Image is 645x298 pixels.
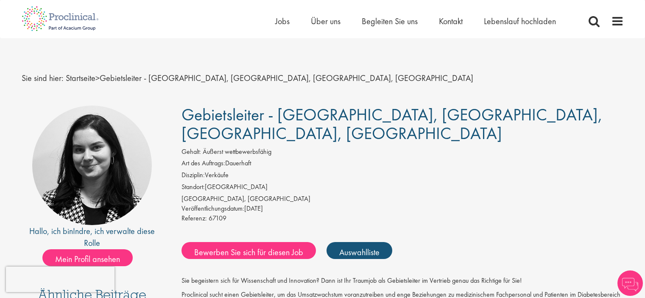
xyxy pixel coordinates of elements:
font: Sie begeistern sich für Wissenschaft und Innovation? Dann ist Ihr Traumjob als Gebietsleiter im V... [181,276,522,285]
a: Mein Profil ansehen [42,251,141,262]
font: > [95,72,100,84]
font: Disziplin: [181,170,205,179]
a: Auswahlliste [327,242,392,259]
font: Art des Auftrags: [181,159,225,167]
font: Gehalt: [181,147,201,156]
a: Lebenslauf hochladen [484,16,556,27]
font: Bewerben Sie sich für diesen Job [194,246,303,257]
a: Indre [73,226,90,237]
font: Referenz: [181,214,207,223]
a: breadcrumb link [66,72,95,84]
a: Begleiten Sie uns [362,16,418,27]
font: Dauerhaft [225,159,251,167]
iframe: reCAPTCHA [6,267,114,292]
font: [GEOGRAPHIC_DATA], [GEOGRAPHIC_DATA] [181,194,310,203]
a: Jobs [275,16,290,27]
a: Über uns [311,16,341,27]
font: 67109 [209,214,226,223]
font: Standort: [181,182,205,191]
img: Bild der Personalvermittlerin Indre Stankeviciute [32,106,152,225]
font: Gebietsleiter - [GEOGRAPHIC_DATA], [GEOGRAPHIC_DATA], [GEOGRAPHIC_DATA], [GEOGRAPHIC_DATA] [100,72,473,84]
font: Mein Profil ansehen [55,253,120,265]
font: [GEOGRAPHIC_DATA] [205,182,268,191]
a: Kontakt [439,16,463,27]
font: Verkäufe [205,170,229,179]
font: Startseite [66,72,95,84]
font: Äußerst wettbewerbsfähig [203,147,271,156]
font: Veröffentlichungsdatum: [181,204,244,213]
font: Hallo, ich bin [29,226,73,237]
font: , ich verwalte diese Rolle [84,226,155,249]
font: Auswahlliste [339,246,380,257]
font: Gebietsleiter - [GEOGRAPHIC_DATA], [GEOGRAPHIC_DATA], [GEOGRAPHIC_DATA], [GEOGRAPHIC_DATA] [181,104,603,144]
a: Bewerben Sie sich für diesen Job [181,242,316,259]
img: Chatbot [617,270,643,296]
font: [DATE] [244,204,263,213]
font: Sie sind hier: [22,72,64,84]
